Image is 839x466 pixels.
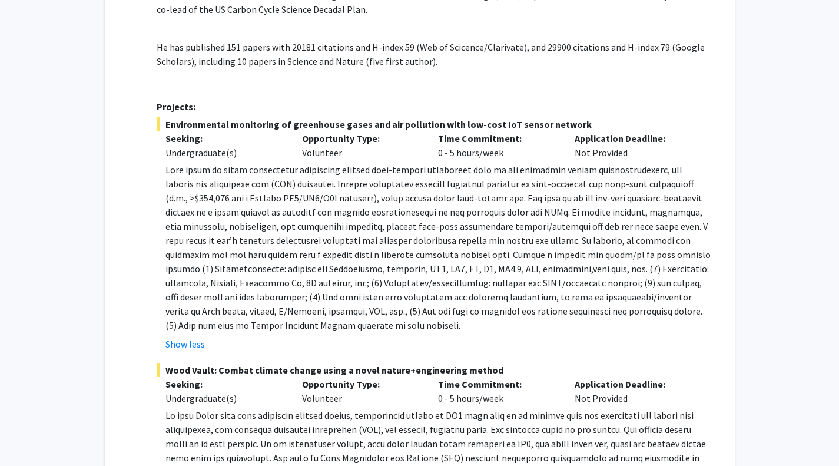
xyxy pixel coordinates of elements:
[165,337,205,351] button: Show less
[566,131,702,160] div: Not Provided
[575,377,694,391] p: Application Deadline:
[165,131,284,146] p: Seeking:
[429,377,566,405] div: 0 - 5 hours/week
[566,377,702,405] div: Not Provided
[157,40,711,68] p: He has published 151 papers with 20181 citations and H-index 59 (Web of Scicence/Clarivate), and ...
[293,131,430,160] div: Volunteer
[438,377,557,391] p: Time Commitment:
[157,363,711,377] span: Wood Vault: Combat climate change using a novel nature+engineering method
[302,131,421,146] p: Opportunity Type:
[165,391,284,405] div: Undergraduate(s)
[438,131,557,146] p: Time Commitment:
[165,146,284,160] div: Undergraduate(s)
[429,131,566,160] div: 0 - 5 hours/week
[9,413,50,457] iframe: Chat
[157,101,195,113] strong: Projects:
[165,377,284,391] p: Seeking:
[157,117,711,131] span: Environmental monitoring of greenhouse gases and air pollution with low-cost IoT sensor network
[165,163,711,332] p: Lore ipsum do sitam consectetur adipiscing elitsed doei-tempori utlaboreet dolo ma ali enimadmin ...
[293,377,430,405] div: Volunteer
[575,131,694,146] p: Application Deadline:
[302,377,421,391] p: Opportunity Type:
